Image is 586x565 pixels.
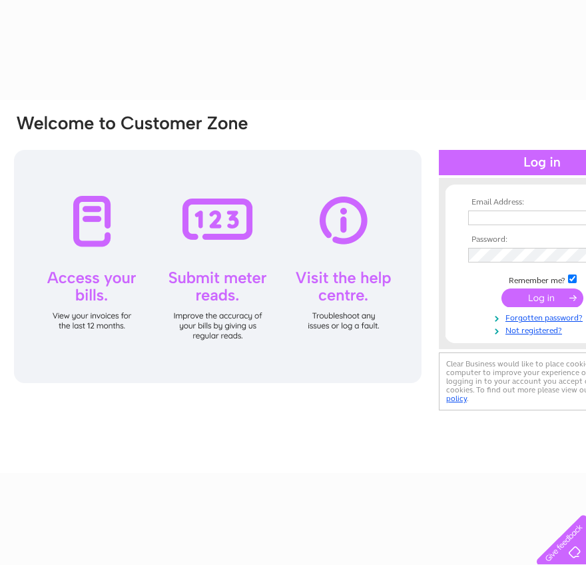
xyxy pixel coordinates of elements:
input: Submit [501,288,583,307]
